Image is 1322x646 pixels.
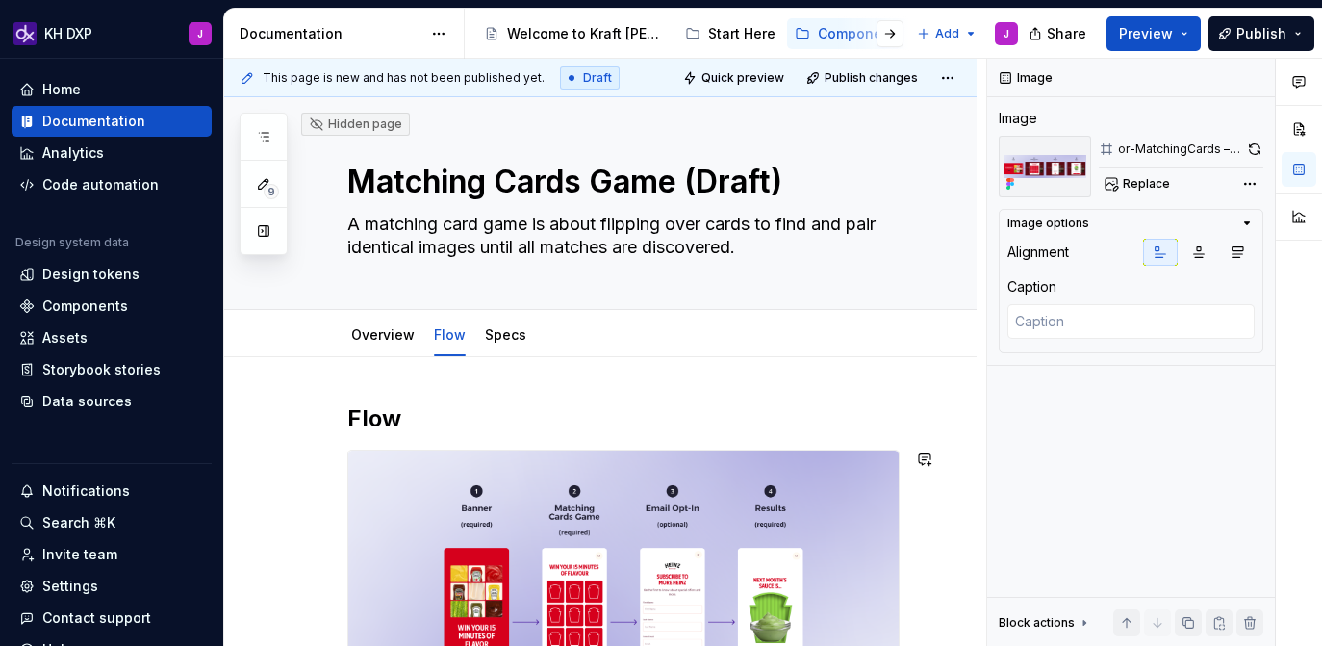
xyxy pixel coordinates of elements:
[12,291,212,322] a: Components
[1019,16,1099,51] button: Share
[1004,26,1009,41] div: J
[1007,277,1056,297] div: Caption
[42,360,161,379] div: Storybook stories
[825,70,918,86] span: Publish changes
[351,326,415,343] a: Overview
[818,24,903,43] div: Components
[263,70,545,86] span: This page is new and has not been published yet.
[12,106,212,137] a: Documentation
[42,175,159,194] div: Code automation
[42,481,130,501] div: Notifications
[15,235,129,250] div: Design system data
[12,323,212,353] a: Assets
[1099,170,1179,197] button: Replace
[42,545,117,564] div: Invite team
[12,476,212,506] button: Notifications
[1047,24,1086,43] span: Share
[476,18,674,49] a: Welcome to Kraft [PERSON_NAME]
[343,314,422,354] div: Overview
[12,539,212,570] a: Invite team
[999,615,1075,631] div: Block actions
[1119,24,1173,43] span: Preview
[1106,16,1201,51] button: Preview
[343,209,896,263] textarea: A matching card game is about flipping over cards to find and pair identical images until all mat...
[1236,24,1286,43] span: Publish
[309,116,402,132] div: Hidden page
[197,26,203,41] div: J
[1123,176,1170,192] span: Replace
[42,265,140,284] div: Design tokens
[677,18,783,49] a: Start Here
[42,80,81,99] div: Home
[42,143,104,163] div: Analytics
[12,571,212,602] a: Settings
[911,20,983,47] button: Add
[801,65,927,91] button: Publish changes
[42,577,98,596] div: Settings
[477,314,534,354] div: Specs
[42,112,145,131] div: Documentation
[12,169,212,200] a: Code automation
[42,513,115,532] div: Search ⌘K
[42,608,151,628] div: Contact support
[999,609,1092,636] div: Block actions
[44,24,92,43] div: KH DXP
[42,297,128,316] div: Components
[12,138,212,168] a: Analytics
[935,26,959,41] span: Add
[1007,216,1255,231] button: Image options
[1007,216,1089,231] div: Image options
[485,326,526,343] a: Specs
[677,65,793,91] button: Quick preview
[13,22,37,45] img: 0784b2da-6f85-42e6-8793-4468946223dc.png
[12,74,212,105] a: Home
[12,603,212,633] button: Contact support
[476,14,907,53] div: Page tree
[264,184,279,199] span: 9
[787,18,911,49] a: Components
[583,70,612,86] span: Draft
[701,70,784,86] span: Quick preview
[12,354,212,385] a: Storybook stories
[42,328,88,348] div: Assets
[12,507,212,538] button: Search ⌘K
[999,109,1037,128] div: Image
[4,13,219,54] button: KH DXPJ
[12,386,212,417] a: Data sources
[1118,142,1241,157] div: or-MatchingCards – Desktop Flow
[240,24,421,43] div: Documentation
[507,24,666,43] div: Welcome to Kraft [PERSON_NAME]
[426,314,473,354] div: Flow
[434,326,466,343] a: Flow
[347,403,900,434] h2: Flow
[343,159,896,205] textarea: Matching Cards Game (Draft)
[999,136,1091,197] img: 11480e9b-1f74-47b5-a913-3d6c46cafba2.png
[708,24,775,43] div: Start Here
[12,259,212,290] a: Design tokens
[1007,243,1069,262] div: Alignment
[1208,16,1314,51] button: Publish
[42,392,132,411] div: Data sources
